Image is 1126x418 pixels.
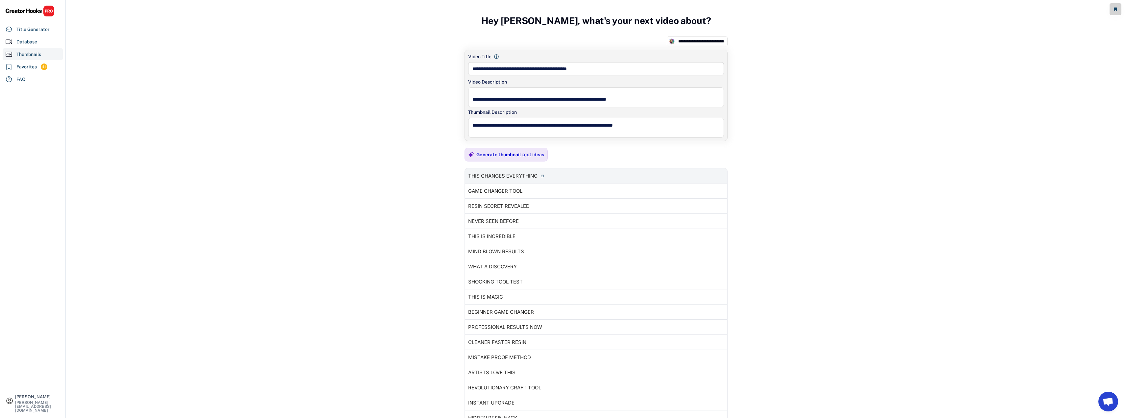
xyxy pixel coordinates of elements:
div: FAQ [16,76,26,83]
div: THIS IS MAGIC [468,294,503,300]
div: CLEANER FASTER RESIN [468,340,526,345]
div: PROFESSIONAL RESULTS NOW [468,325,542,330]
div: RESIN SECRET REVEALED [468,204,530,209]
div: REVOLUTIONARY CRAFT TOOL [468,385,541,390]
div: 41 [41,64,47,70]
div: [PERSON_NAME][EMAIL_ADDRESS][DOMAIN_NAME] [15,401,60,412]
div: Thumbnails [16,51,41,58]
div: Favorites [16,63,37,70]
div: Database [16,38,37,45]
h3: Hey [PERSON_NAME], what's your next video about? [481,8,711,33]
div: Thumbnail Description [468,109,724,116]
div: Generate thumbnail text ideas [476,152,544,158]
div: MISTAKE PROOF METHOD [468,355,531,360]
div: MIND BLOWN RESULTS [468,249,524,254]
div: SHOCKING TOOL TEST [468,279,523,284]
img: channels4_profile.jpg [669,38,675,44]
div: THIS IS INCREDIBLE [468,234,515,239]
a: Open chat [1098,392,1118,411]
div: BEGINNER GAME CHANGER [468,309,534,315]
div: Video Title [468,53,491,60]
div: [PERSON_NAME] [15,395,60,399]
div: THIS CHANGES EVERYTHING [468,173,538,179]
img: CHPRO%20Logo.svg [5,5,55,17]
div: WHAT A DISCOVERY [468,264,517,269]
div: NEVER SEEN BEFORE [468,219,519,224]
div: GAME CHANGER TOOL [468,188,522,194]
div: INSTANT UPGRADE [468,400,515,406]
div: Video Description [468,79,724,86]
div: ARTISTS LOVE THIS [468,370,515,375]
div: Title Generator [16,26,50,33]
